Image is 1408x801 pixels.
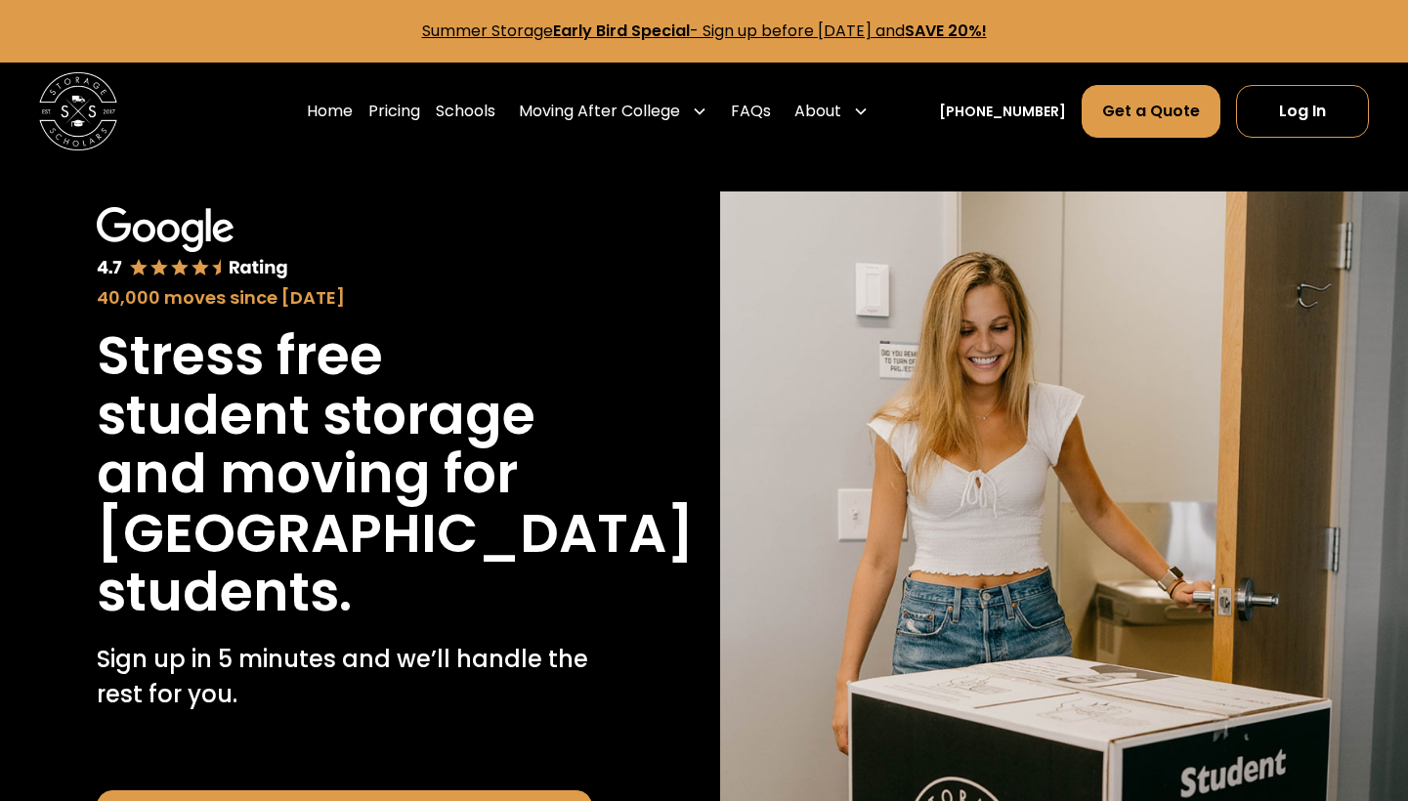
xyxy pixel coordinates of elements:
[1082,85,1220,138] a: Get a Quote
[1236,85,1369,138] a: Log In
[787,84,876,139] div: About
[905,20,987,42] strong: SAVE 20%!
[97,207,288,280] img: Google 4.7 star rating
[39,72,117,150] img: Storage Scholars main logo
[97,284,592,311] div: 40,000 moves since [DATE]
[97,504,694,564] h1: [GEOGRAPHIC_DATA]
[511,84,715,139] div: Moving After College
[731,84,771,139] a: FAQs
[794,100,841,123] div: About
[519,100,680,123] div: Moving After College
[307,84,353,139] a: Home
[422,20,987,42] a: Summer StorageEarly Bird Special- Sign up before [DATE] andSAVE 20%!
[436,84,495,139] a: Schools
[97,642,592,712] p: Sign up in 5 minutes and we’ll handle the rest for you.
[939,102,1066,122] a: [PHONE_NUMBER]
[97,326,592,504] h1: Stress free student storage and moving for
[553,20,690,42] strong: Early Bird Special
[368,84,420,139] a: Pricing
[97,563,352,622] h1: students.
